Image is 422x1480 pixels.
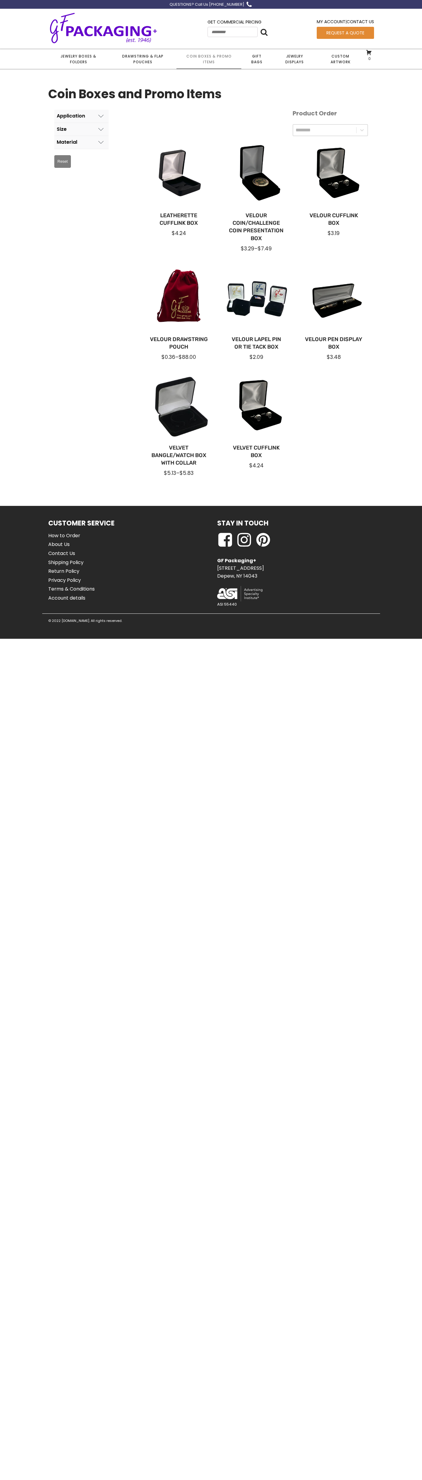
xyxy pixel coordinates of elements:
[241,49,272,69] a: Gift Bags
[179,469,194,477] span: $5.83
[217,557,256,564] strong: GF Packaging+
[48,518,115,528] h1: Customer Service
[217,586,262,601] img: ASI Logo
[227,336,285,351] a: Velour Lapel Pin or Tie Tack Box
[150,212,208,227] a: Leatherette Cufflink Box
[317,27,374,39] a: Request a Quote
[48,11,159,44] img: GF Packaging + - Established 1946
[305,212,363,227] a: Velour Cufflink Box
[217,518,268,528] h1: Stay in Touch
[227,353,285,361] div: $2.09
[272,49,317,69] a: Jewelry Displays
[317,49,364,69] a: Custom Artwork
[54,110,109,123] button: Application
[150,469,208,477] div: –
[305,336,363,351] a: Velour Pen Display Box
[57,127,67,132] div: Size
[208,19,262,25] a: Get Commercial Pricing
[48,49,109,69] a: Jewelry Boxes & Folders
[176,49,241,69] a: Coin Boxes & Promo Items
[367,56,371,61] span: 0
[54,136,109,149] button: Material
[227,444,285,459] a: Velvet Cufflink Box
[317,18,374,27] div: |
[227,245,285,252] div: –
[48,576,95,584] a: Privacy Policy
[48,532,95,540] a: How to Order
[48,594,95,602] a: Account details
[241,245,254,252] span: $3.29
[150,230,208,237] div: $4.24
[150,336,208,351] a: Velour Drawstring Pouch
[150,444,208,467] a: Velvet Bangle/Watch Box with Collar
[48,618,122,624] p: © 2022 [DOMAIN_NAME]. All rights reserved.
[227,212,285,242] a: Velour Coin/Challenge Coin Presentation Box
[57,113,85,119] div: Application
[164,469,176,477] span: $5.13
[48,541,95,548] a: About Us
[48,550,95,557] a: Contact Us
[305,353,363,361] div: $3.48
[48,84,222,104] h1: Coin Boxes and Promo Items
[317,19,345,25] a: My Account
[48,559,95,566] a: Shipping Policy
[217,557,264,580] p: [STREET_ADDRESS] Depew, NY 14043
[57,140,77,145] div: Material
[258,245,272,252] span: $7.49
[366,49,372,61] a: 0
[305,230,363,237] div: $3.19
[48,585,95,593] a: Terms & Conditions
[54,123,109,136] button: Size
[179,353,196,361] span: $88.00
[347,19,374,25] a: Contact Us
[109,49,176,69] a: Drawstring & Flap Pouches
[150,353,208,361] div: –
[161,353,175,361] span: $0.36
[170,2,244,8] div: QUESTIONS? Call Us [PHONE_NUMBER]
[217,601,237,608] p: ASI 55440
[227,462,285,469] div: $4.24
[48,567,95,575] a: Return Policy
